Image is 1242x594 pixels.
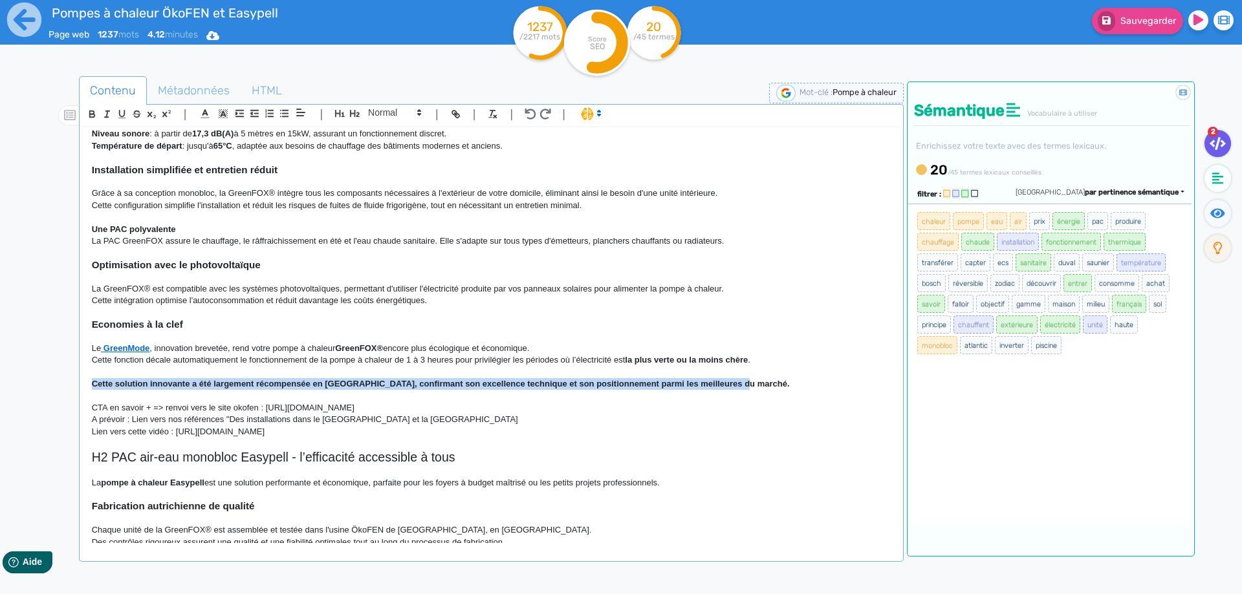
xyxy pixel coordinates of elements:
[575,106,605,122] span: I.Assistant
[92,200,891,211] p: Cette configuration simplifie l'installation et réduit les risques de fuites de fluide frigorigèn...
[92,187,891,199] p: Grâce à sa conception monobloc, la GreenFOX® intègre tous les composants nécessaires à l'extérieu...
[986,212,1007,230] span: eau
[101,343,149,353] a: GreenMode
[1092,8,1183,34] button: Sauvegarder
[961,253,990,271] span: capter
[92,319,183,330] strong: Economies à la clef
[917,336,957,354] span: monobloc
[996,315,1038,334] span: extérieure
[961,233,994,251] span: chaude
[1010,212,1027,230] span: air
[92,283,891,295] p: La GreenFOX® est compatible avec les systèmes photovoltaïques, permettant d'utiliser l'électricit...
[1111,212,1146,230] span: produire
[1112,295,1146,313] span: français
[92,379,790,388] strong: Cette solution innovante a été largement récompensée en [GEOGRAPHIC_DATA], confirmant son excelle...
[914,101,1191,120] h4: Sémantique
[633,32,675,41] tspan: /45 termes
[976,295,1009,313] span: objectif
[192,129,234,138] strong: 17,3 dB(A)
[510,105,513,123] span: |
[320,105,323,123] span: |
[92,295,891,306] p: Cette intégration optimise l'autoconsommation et réduit davantage les coûts énergétiques.
[625,355,748,365] strong: la plus verte ou la moins chère
[92,414,891,425] p: A prévoir : Lien vers nos références "Des installations dans le [GEOGRAPHIC_DATA] et la [GEOGRAPH...
[953,315,994,334] span: chauffent
[914,141,1106,151] small: Enrichissez votre texte avec des termes lexicaux.
[213,141,232,151] strong: 65°C
[1031,336,1062,354] span: piscine
[917,274,946,292] span: bosch
[147,29,198,40] span: minutes
[92,128,891,140] p: : à partir de à 5 mètres en 15kW, assurant un fonctionnement discret.
[92,450,891,465] h2: H2 PAC air-eau monobloc Easypell - l’efficacité accessible à tous
[1110,315,1138,334] span: haute
[92,343,891,354] p: Le , innovation brevetée, rend votre pompe à chaleur encore plus écologique et économique.
[588,35,607,43] tspan: Score
[1048,295,1080,313] span: maison
[1012,295,1045,313] span: gamme
[66,10,85,21] span: Aide
[917,253,958,271] span: transférer
[917,190,941,198] span: filtrer :
[92,354,891,366] p: Cette fonction décale automatiquement le fonctionnement de la pompe à chaleur de 1 à 3 heures pou...
[1016,253,1051,271] span: sanitaire
[92,426,891,438] p: Lien vers cette vidéo : [URL][DOMAIN_NAME]
[520,32,561,41] tspan: /2217 mots
[948,295,974,313] span: falloir
[776,85,796,101] img: google-serp-logo.png
[527,19,553,34] tspan: 1237
[990,274,1019,292] span: zodiac
[960,336,992,354] span: atlantic
[92,536,891,548] p: Des contrôles rigoureux assurent une qualité et une fiabilité optimales tout au long du processus...
[590,41,605,51] tspan: SEO
[917,212,950,230] span: chaleur
[917,295,945,313] span: savoir
[1083,315,1107,334] span: unité
[1054,253,1080,271] span: duval
[92,524,891,536] p: Chaque unité de la GreenFOX® est assemblée et testée dans l'usine ÖkoFEN de [GEOGRAPHIC_DATA], en...
[1095,274,1139,292] span: consomme
[92,477,891,489] p: La est une solution performante et économique, parfaite pour les foyers à budget maîtrisé ou les ...
[473,105,476,123] span: |
[92,235,891,247] p: La PAC GreenFOX assure le chauffage, le râffraichissement en été et l'eau chaude sanitaire. Elle ...
[49,3,421,23] input: title
[1087,212,1108,230] span: pac
[335,343,383,353] strong: GreenFOX®
[101,478,204,487] strong: pompe à chaleur Easypell
[800,87,833,97] span: Mot-clé :
[1082,253,1114,271] span: saunier
[562,105,565,123] span: |
[1029,212,1050,230] span: prix
[92,141,182,151] strong: Température de départ
[1027,109,1097,118] span: Vocabulaire à utiliser
[647,19,662,34] tspan: 20
[92,224,176,234] strong: Une PAC polyvalente
[1022,274,1061,292] span: découvrir
[1016,187,1184,198] div: [GEOGRAPHIC_DATA]
[92,140,891,152] p: : jusqu'à , adaptée aux besoins de chauffage des bâtiments modernes et anciens.
[241,76,293,105] a: HTML
[98,29,139,40] span: mots
[1052,212,1085,230] span: énergie
[80,73,146,108] span: Contenu
[917,233,959,251] span: chauffage
[917,315,951,334] span: principe
[241,73,292,108] span: HTML
[79,76,147,105] a: Contenu
[92,402,891,414] p: CTA en savoir + => renvoi vers le site okofen : [URL][DOMAIN_NAME]
[184,105,187,123] span: |
[1041,233,1101,251] span: fonctionnement
[1040,315,1080,334] span: électricité
[147,29,165,40] b: 4.12
[103,343,150,353] strong: GreenMode
[948,274,988,292] span: réversible
[147,76,241,105] a: Métadonnées
[1208,127,1218,137] span: 2
[995,336,1029,354] span: inverter
[953,212,984,230] span: pompe
[930,162,948,178] b: 20
[435,105,439,123] span: |
[1142,274,1170,292] span: achat
[147,73,240,108] span: Métadonnées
